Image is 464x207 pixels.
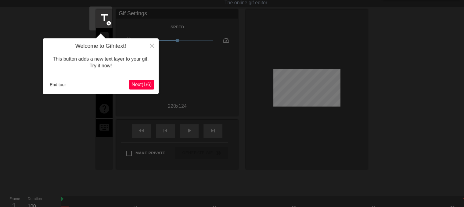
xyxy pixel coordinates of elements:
h4: Welcome to Gifntext! [47,43,154,50]
span: Next ( 1 / 6 ) [131,82,152,87]
button: Close [145,38,159,52]
button: Next [129,80,154,89]
button: End tour [47,80,68,89]
div: This button adds a new text layer to your gif. Try it now! [47,50,154,75]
